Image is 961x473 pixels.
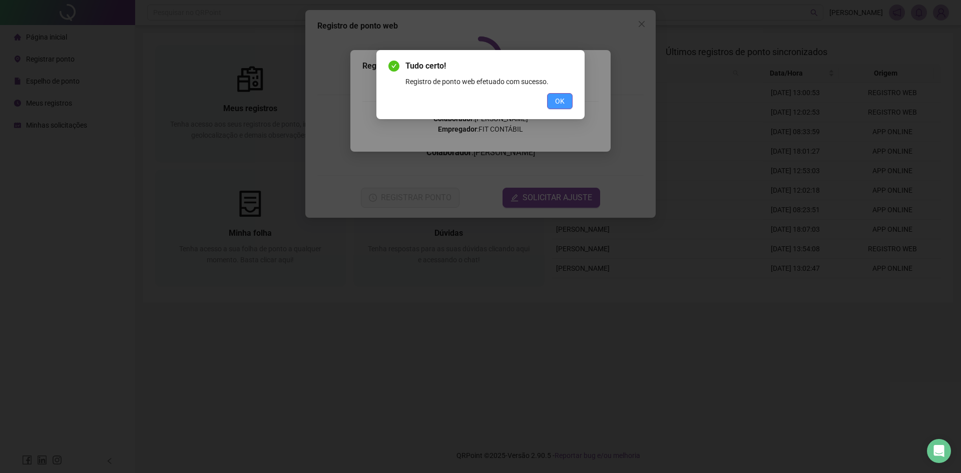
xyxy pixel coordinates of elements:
span: check-circle [388,61,399,72]
button: OK [547,93,573,109]
span: Tudo certo! [405,60,573,72]
div: Registro de ponto web efetuado com sucesso. [405,76,573,87]
span: OK [555,96,565,107]
div: Open Intercom Messenger [927,439,951,463]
